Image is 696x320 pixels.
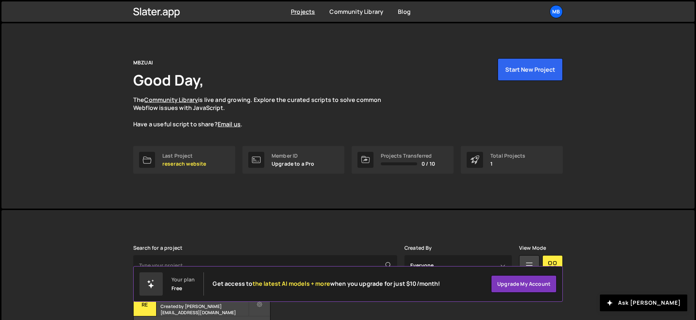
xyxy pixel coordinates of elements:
div: Projects Transferred [381,153,435,159]
div: Total Projects [490,153,525,159]
div: Member ID [272,153,315,159]
div: Free [171,285,182,291]
p: Upgrade to a Pro [272,161,315,167]
small: Created by [PERSON_NAME][EMAIL_ADDRESS][DOMAIN_NAME] [161,303,248,316]
input: Type your project... [133,255,397,276]
a: Upgrade my account [491,275,557,293]
span: 0 / 10 [422,161,435,167]
div: Last Project [162,153,206,159]
button: Ask [PERSON_NAME] [600,295,687,311]
button: Start New Project [498,58,563,81]
div: Your plan [171,277,195,283]
h1: Good Day, [133,70,204,90]
h2: Get access to when you upgrade for just $10/month! [213,280,440,287]
span: the latest AI models + more [253,280,330,288]
div: MBZUAI [133,58,153,67]
label: View Mode [519,245,546,251]
p: 1 [490,161,525,167]
a: Community Library [144,96,198,104]
div: re [134,293,157,316]
a: Community Library [329,8,383,16]
p: The is live and growing. Explore the curated scripts to solve common Webflow issues with JavaScri... [133,96,395,129]
label: Created By [404,245,432,251]
p: reserach website [162,161,206,167]
a: MB [550,5,563,18]
a: Last Project reserach website [133,146,235,174]
a: Email us [218,120,241,128]
label: Search for a project [133,245,182,251]
a: Blog [398,8,411,16]
a: Projects [291,8,315,16]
